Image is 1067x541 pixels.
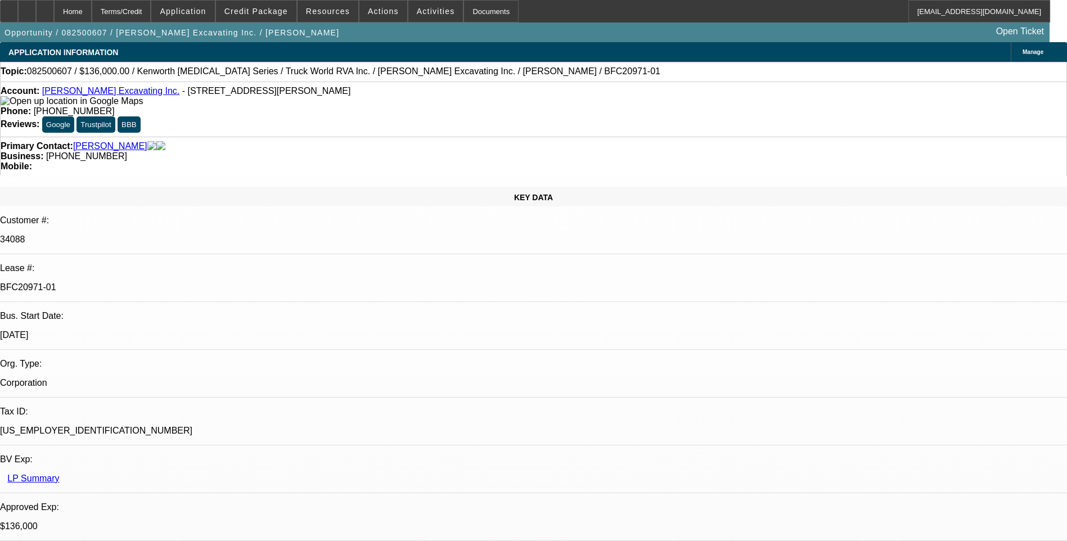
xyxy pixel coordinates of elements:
span: [PHONE_NUMBER] [46,151,127,161]
img: Open up location in Google Maps [1,96,143,106]
img: linkedin-icon.png [156,141,165,151]
a: LP Summary [7,474,59,483]
button: Actions [359,1,407,22]
span: Application [160,7,206,16]
strong: Account: [1,86,39,96]
span: 082500607 / $136,000.00 / Kenworth [MEDICAL_DATA] Series / Truck World RVA Inc. / [PERSON_NAME] E... [27,66,660,76]
strong: Reviews: [1,119,39,129]
a: [PERSON_NAME] [73,141,147,151]
span: Resources [306,7,350,16]
button: Application [151,1,214,22]
strong: Phone: [1,106,31,116]
span: Activities [417,7,455,16]
button: BBB [118,116,141,133]
button: Activities [408,1,463,22]
span: Actions [368,7,399,16]
a: View Google Maps [1,96,143,106]
span: APPLICATION INFORMATION [8,48,118,57]
strong: Mobile: [1,161,32,171]
button: Trustpilot [76,116,115,133]
span: [PHONE_NUMBER] [34,106,115,116]
a: [PERSON_NAME] Excavating Inc. [42,86,180,96]
button: Google [42,116,74,133]
span: - [STREET_ADDRESS][PERSON_NAME] [182,86,351,96]
button: Resources [298,1,358,22]
a: Open Ticket [992,22,1048,41]
strong: Topic: [1,66,27,76]
span: KEY DATA [514,193,553,202]
button: Credit Package [216,1,296,22]
strong: Primary Contact: [1,141,73,151]
span: Manage [1023,49,1043,55]
strong: Business: [1,151,43,161]
span: Opportunity / 082500607 / [PERSON_NAME] Excavating Inc. / [PERSON_NAME] [4,28,339,37]
span: Credit Package [224,7,288,16]
img: facebook-icon.png [147,141,156,151]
